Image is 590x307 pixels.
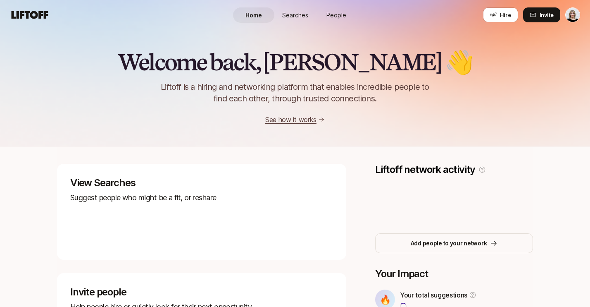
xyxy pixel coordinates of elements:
a: Searches [274,7,316,23]
button: Add people to your network [375,233,533,253]
img: Rachel Parlier [566,8,580,22]
p: Liftoff is a hiring and networking platform that enables incredible people to find each other, th... [147,81,443,104]
a: See how it works [265,115,316,124]
p: View Searches [70,177,333,189]
span: Searches [282,11,308,19]
span: Home [245,11,262,19]
span: Invite [540,11,554,19]
button: Rachel Parlier [565,7,580,22]
a: People [316,7,357,23]
p: Your Impact [375,268,533,280]
p: Invite people [70,286,333,298]
span: People [326,11,346,19]
p: Liftoff network activity [375,164,475,175]
a: Home [233,7,274,23]
button: Invite [523,7,560,22]
p: Your total suggestions [400,290,467,300]
h2: Welcome back, [PERSON_NAME] 👋 [118,50,472,74]
span: Hire [500,11,511,19]
p: Add people to your network [411,238,487,248]
p: Suggest people who might be a fit, or reshare [70,192,333,204]
button: Hire [483,7,518,22]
